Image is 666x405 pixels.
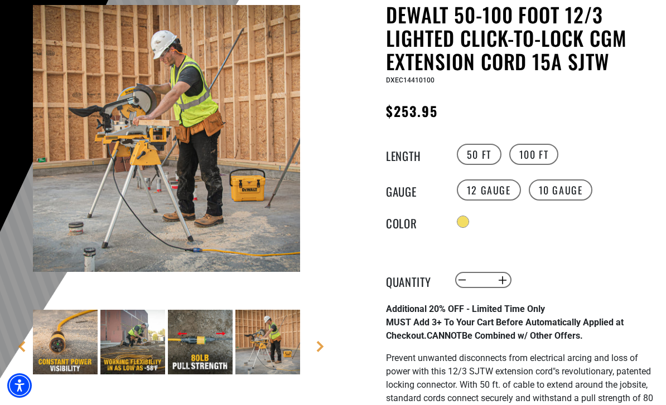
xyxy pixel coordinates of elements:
label: Quantity [386,273,442,287]
img: An electrical connector on the ground with arrows indicating pull strength of 80 lbs. The backgro... [168,310,233,374]
strong: Additional 20% OFF - Limited Time Only [386,304,545,314]
legend: Length [386,147,442,162]
strong: MUST Add 3+ To Your Cart Before Automatically Applied at Checkout. Be Combined w/ Other Offers. [386,317,624,341]
div: Accessibility Menu [7,373,32,398]
a: Previous [16,341,27,352]
legend: Color [386,214,442,229]
span: CANNOT [427,330,462,341]
label: 100 FT [509,144,559,165]
img: A yellow power cord with a visible plug and green indicator light, resting on a surface with wood... [33,310,98,374]
span: DXEC14410100 [386,76,435,84]
span: $253.95 [386,101,438,121]
legend: Gauge [386,183,442,197]
label: 10 Gauge [529,179,593,201]
label: 12 Gauge [457,179,521,201]
h1: DEWALT 50-100 foot 12/3 Lighted Click-to-Lock CGM Extension Cord 15A SJTW [386,3,658,73]
label: 50 FT [457,144,501,165]
a: Next [315,341,326,352]
img: A worker in a safety vest uses a power tool on a construction site, with text highlighting flexib... [100,310,165,374]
